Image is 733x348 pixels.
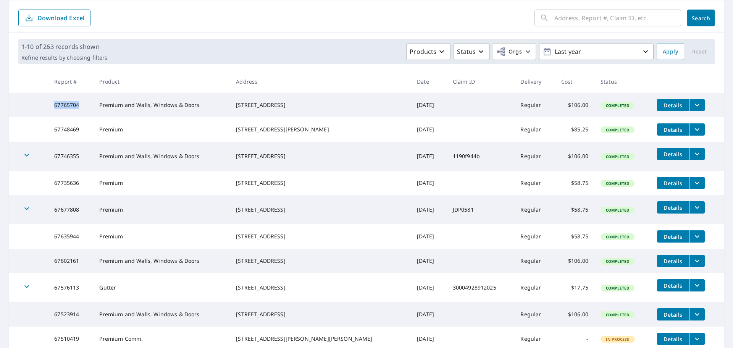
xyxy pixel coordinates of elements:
span: Details [662,151,685,158]
button: Last year [539,43,654,60]
td: Premium [93,171,230,195]
span: Completed [601,207,634,213]
span: Details [662,233,685,240]
button: filesDropdownBtn-67746355 [689,148,705,160]
td: 67746355 [48,142,93,171]
td: Regular [514,273,555,302]
td: 67735636 [48,171,93,195]
button: Apply [657,43,684,60]
td: 67523914 [48,302,93,327]
td: 67748469 [48,117,93,142]
td: [DATE] [411,93,447,117]
button: detailsBtn-67746355 [657,148,689,160]
div: [STREET_ADDRESS] [236,257,405,265]
td: $17.75 [555,273,595,302]
td: 67602161 [48,249,93,273]
td: Regular [514,117,555,142]
td: $85.25 [555,117,595,142]
p: Products [410,47,436,56]
button: Orgs [493,43,536,60]
button: filesDropdownBtn-67576113 [689,279,705,291]
span: Details [662,126,685,133]
td: Premium and Walls, Windows & Doors [93,302,230,327]
span: In Process [601,337,634,342]
div: [STREET_ADDRESS] [236,233,405,240]
td: Regular [514,224,555,249]
p: Status [457,47,476,56]
div: [STREET_ADDRESS] [236,101,405,109]
td: $58.75 [555,171,595,195]
button: filesDropdownBtn-67748469 [689,123,705,136]
span: Completed [601,103,634,108]
span: Completed [601,285,634,291]
p: Refine results by choosing filters [21,54,107,61]
span: Details [662,335,685,343]
div: [STREET_ADDRESS] [236,206,405,214]
span: Details [662,180,685,187]
button: detailsBtn-67576113 [657,279,689,291]
button: Search [687,10,715,26]
div: [STREET_ADDRESS][PERSON_NAME] [236,126,405,133]
div: [STREET_ADDRESS] [236,179,405,187]
button: filesDropdownBtn-67635944 [689,230,705,243]
span: Orgs [496,47,522,57]
td: Premium and Walls, Windows & Doors [93,93,230,117]
td: $106.00 [555,93,595,117]
td: 1190f944b [447,142,515,171]
td: Regular [514,93,555,117]
button: filesDropdownBtn-67523914 [689,308,705,320]
button: detailsBtn-67635944 [657,230,689,243]
button: filesDropdownBtn-67602161 [689,255,705,267]
td: Regular [514,195,555,224]
p: Download Excel [37,14,84,22]
button: Products [406,43,450,60]
button: detailsBtn-67602161 [657,255,689,267]
div: [STREET_ADDRESS][PERSON_NAME][PERSON_NAME] [236,335,405,343]
td: Premium [93,195,230,224]
td: 67677808 [48,195,93,224]
button: detailsBtn-67677808 [657,201,689,214]
th: Delivery [514,70,555,93]
span: Details [662,102,685,109]
span: Completed [601,181,634,186]
span: Completed [601,234,634,240]
div: [STREET_ADDRESS] [236,152,405,160]
div: [STREET_ADDRESS] [236,311,405,318]
button: filesDropdownBtn-67677808 [689,201,705,214]
input: Address, Report #, Claim ID, etc. [554,7,681,29]
button: Status [454,43,490,60]
th: Product [93,70,230,93]
button: detailsBtn-67510419 [657,333,689,345]
td: Regular [514,249,555,273]
span: Apply [663,47,678,57]
td: $58.75 [555,195,595,224]
td: [DATE] [411,273,447,302]
td: Regular [514,142,555,171]
span: Completed [601,312,634,317]
span: Details [662,257,685,265]
th: Cost [555,70,595,93]
td: $58.75 [555,224,595,249]
td: Gutter [93,273,230,302]
span: Details [662,204,685,211]
th: Report # [48,70,93,93]
td: [DATE] [411,171,447,195]
td: Premium and Walls, Windows & Doors [93,249,230,273]
th: Claim ID [447,70,515,93]
th: Status [594,70,651,93]
p: Last year [552,45,641,58]
span: Completed [601,127,634,133]
button: Download Excel [18,10,90,26]
button: detailsBtn-67523914 [657,308,689,320]
td: $106.00 [555,249,595,273]
td: $106.00 [555,302,595,327]
td: Premium [93,224,230,249]
td: 67765704 [48,93,93,117]
td: 67576113 [48,273,93,302]
td: [DATE] [411,142,447,171]
td: Regular [514,302,555,327]
th: Address [230,70,411,93]
td: JDP0581 [447,195,515,224]
span: Details [662,311,685,318]
td: [DATE] [411,224,447,249]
